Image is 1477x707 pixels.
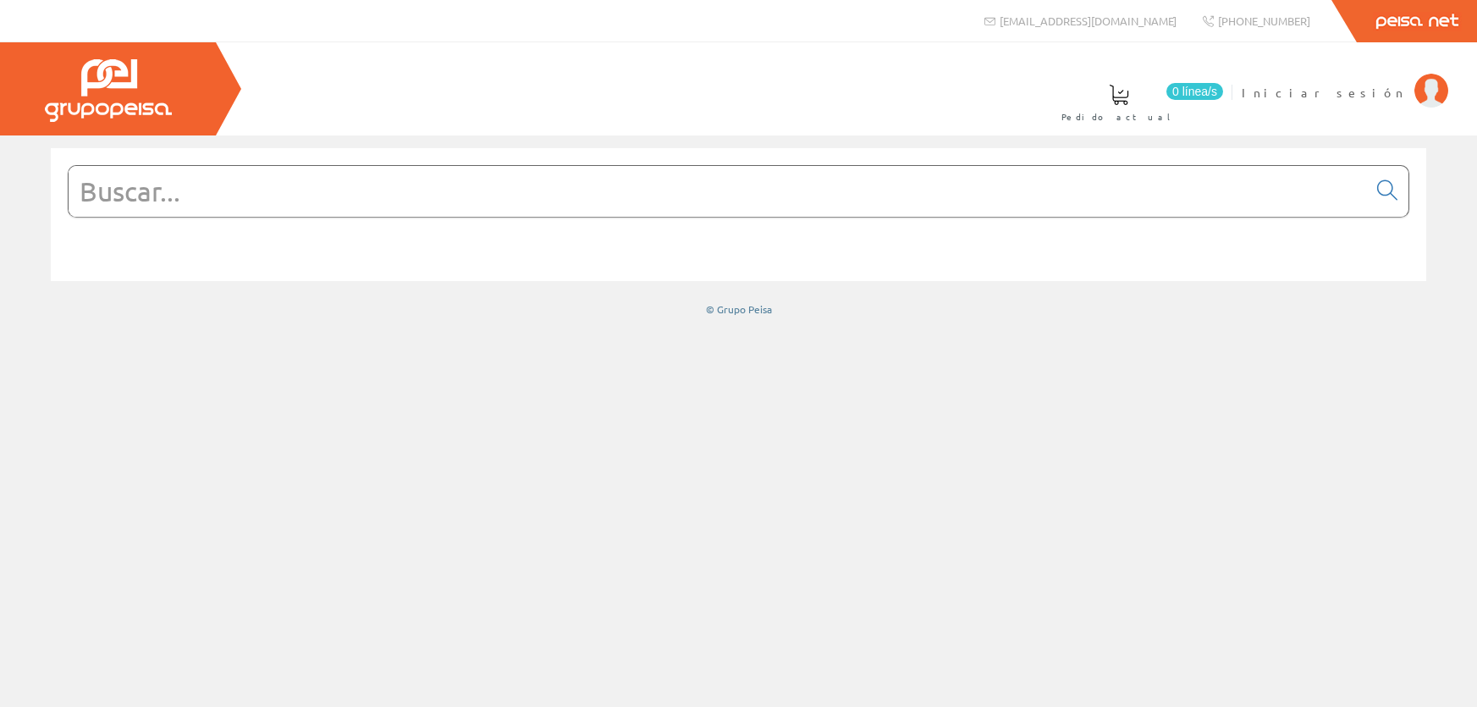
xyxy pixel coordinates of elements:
span: 0 línea/s [1166,83,1223,100]
span: [PHONE_NUMBER] [1218,14,1310,28]
span: Iniciar sesión [1242,84,1406,101]
span: Pedido actual [1061,108,1177,125]
div: © Grupo Peisa [51,302,1426,317]
img: Grupo Peisa [45,59,172,122]
span: [EMAIL_ADDRESS][DOMAIN_NAME] [1000,14,1177,28]
a: Iniciar sesión [1242,70,1448,86]
input: Buscar... [69,166,1367,217]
